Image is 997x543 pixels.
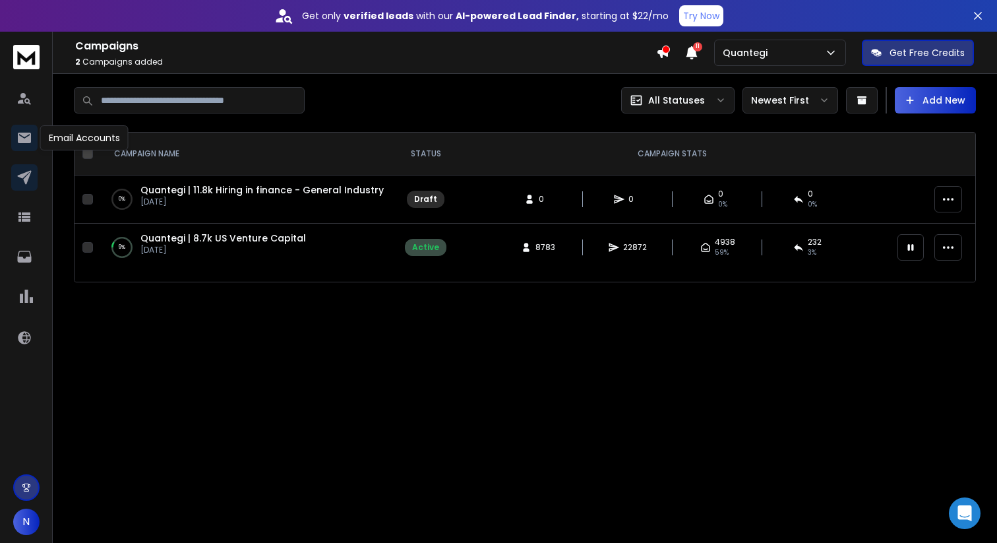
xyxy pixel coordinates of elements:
[454,133,890,176] th: CAMPAIGN STATS
[808,189,813,199] span: 0
[715,247,729,258] span: 59 %
[98,133,397,176] th: CAMPAIGN NAME
[75,57,656,67] p: Campaigns added
[412,242,439,253] div: Active
[539,194,552,205] span: 0
[119,241,125,254] p: 9 %
[723,46,773,59] p: Quantegi
[715,237,735,247] span: 4938
[890,46,965,59] p: Get Free Credits
[718,189,723,199] span: 0
[693,42,702,51] span: 11
[679,5,723,26] button: Try Now
[414,194,437,205] div: Draft
[140,197,384,207] p: [DATE]
[862,40,974,66] button: Get Free Credits
[742,87,838,113] button: Newest First
[119,193,125,206] p: 0 %
[895,87,976,113] button: Add New
[808,199,817,210] span: 0%
[628,194,642,205] span: 0
[98,224,397,272] td: 9%Quantegi | 8.7k US Venture Capital[DATE]
[13,509,40,535] button: N
[75,56,80,67] span: 2
[98,176,397,224] td: 0%Quantegi | 11.8k Hiring in finance - General Industry[DATE]
[808,247,816,258] span: 3 %
[623,242,647,253] span: 22872
[140,232,306,245] a: Quantegi | 8.7k US Venture Capital
[683,9,719,22] p: Try Now
[140,245,306,255] p: [DATE]
[140,183,384,197] a: Quantegi | 11.8k Hiring in finance - General Industry
[397,133,454,176] th: STATUS
[535,242,555,253] span: 8783
[648,94,705,107] p: All Statuses
[302,9,669,22] p: Get only with our starting at $22/mo
[40,125,129,150] div: Email Accounts
[344,9,413,22] strong: verified leads
[949,497,981,529] div: Open Intercom Messenger
[456,9,579,22] strong: AI-powered Lead Finder,
[13,45,40,69] img: logo
[75,38,656,54] h1: Campaigns
[718,199,727,210] span: 0%
[808,237,822,247] span: 232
